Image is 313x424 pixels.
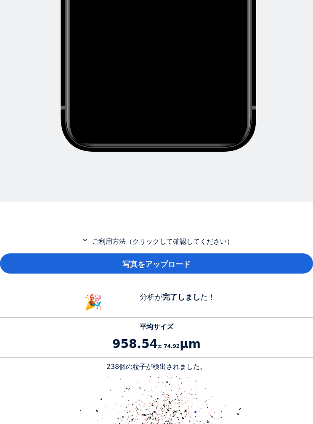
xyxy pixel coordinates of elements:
[92,237,233,245] font: ご利用方法（クリックして確認してください）
[122,260,191,269] font: 写真をアップロード
[158,343,180,349] font: ± 74.92
[162,292,200,301] font: 完了しまし
[80,236,90,244] mat-icon: expand_more
[112,337,158,351] font: 958.54
[140,323,173,331] font: 平均サイズ
[84,294,103,311] font: 🎉
[140,292,162,301] font: 分析が
[106,363,207,371] font: 238個の粒子が検出されました。
[200,292,215,301] font: た！
[180,337,201,351] font: μm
